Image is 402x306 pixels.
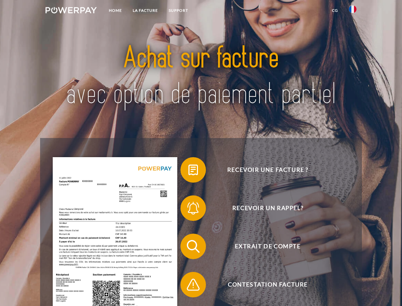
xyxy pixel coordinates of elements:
[46,7,97,13] img: logo-powerpay-white.svg
[127,5,163,16] a: LA FACTURE
[327,5,343,16] a: CG
[185,162,201,178] img: qb_bill.svg
[180,272,346,297] button: Contestation Facture
[103,5,127,16] a: Home
[180,157,346,183] button: Recevoir une facture ?
[190,157,346,183] span: Recevoir une facture ?
[190,195,346,221] span: Recevoir un rappel?
[180,195,346,221] button: Recevoir un rappel?
[190,272,346,297] span: Contestation Facture
[163,5,194,16] a: Support
[349,5,356,13] img: fr
[180,234,346,259] button: Extrait de compte
[185,277,201,293] img: qb_warning.svg
[185,200,201,216] img: qb_bell.svg
[190,234,346,259] span: Extrait de compte
[185,238,201,254] img: qb_search.svg
[61,31,341,122] img: title-powerpay_fr.svg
